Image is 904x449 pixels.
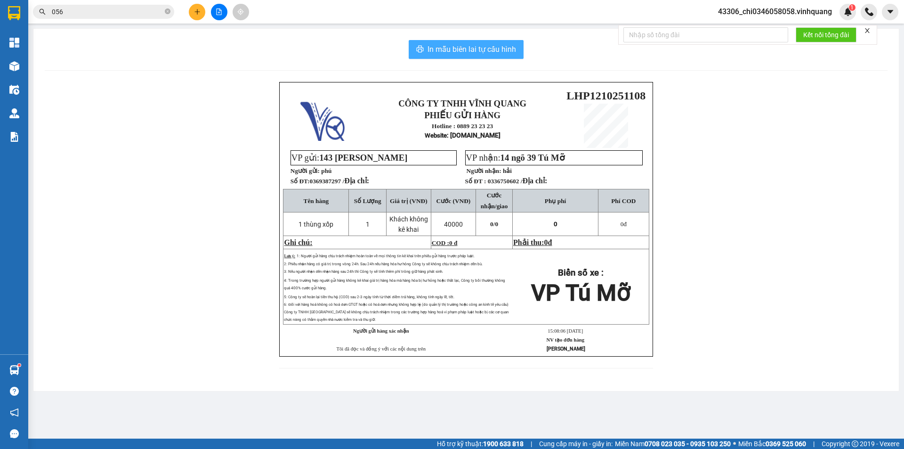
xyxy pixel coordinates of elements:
[495,220,498,228] span: 0
[548,328,583,334] span: 15:08:06 [DATE]
[233,4,249,20] button: aim
[466,153,565,163] span: VP nhận:
[9,38,19,48] img: dashboard-icon
[796,27,856,42] button: Kết nối tổng đài
[531,439,532,449] span: |
[9,108,19,118] img: warehouse-icon
[513,238,552,246] span: Phải thu:
[803,30,849,40] span: Kết nối tổng đài
[10,429,19,438] span: message
[409,40,524,59] button: printerIn mẫu biên lai tự cấu hình
[398,98,526,108] strong: CÔNG TY TNHH VĨNH QUANG
[366,220,370,228] span: 1
[165,8,170,16] span: close-circle
[554,220,557,228] span: 0
[10,387,19,396] span: question-circle
[425,132,447,139] span: Website
[10,408,19,417] span: notification
[432,122,493,130] strong: Hotline : 0889 23 23 23
[548,238,552,246] span: đ
[297,254,475,258] span: 1: Người gửi hàng chịu trách nhiệm hoàn toàn về mọi thông tin kê khai trên phiếu gửi hàng trước p...
[882,4,898,20] button: caret-down
[284,254,295,258] span: Lưu ý:
[299,220,333,228] span: 1 thùng xốp
[416,45,424,54] span: printer
[284,262,482,266] span: 2: Phiếu nhận hàng có giá trị trong vòng 24h. Sau 24h nếu hàng hóa hư hỏng Công ty sẽ không chịu ...
[319,153,407,163] span: 143 [PERSON_NAME]
[500,153,565,163] span: 14 ngõ 39 Tú Mỡ
[738,439,806,449] span: Miền Bắc
[304,197,329,204] span: Tên hàng
[309,178,369,185] span: 0369387297 /
[39,8,46,15] span: search
[344,177,369,185] span: Địa chỉ:
[850,4,854,11] span: 1
[291,178,369,185] strong: Số ĐT:
[354,197,381,204] span: Số Lượng
[291,153,408,163] span: VP gửi:
[465,178,486,185] strong: Số ĐT :
[886,8,895,16] span: caret-down
[490,220,498,228] span: 0/
[566,90,646,102] span: LHP1210251108
[8,6,20,20] img: logo-vxr
[336,346,426,351] span: Tôi đã đọc và đồng ý với các nội dung trên
[284,278,505,290] span: 4: Trong trường hợp người gửi hàng không kê khai giá trị hàng hóa mà hàng hóa bị hư hỏng hoặc thấ...
[9,61,19,71] img: warehouse-icon
[237,8,244,15] span: aim
[558,268,604,278] strong: Biển số xe :
[449,239,457,246] span: 0 đ
[437,439,524,449] span: Hỗ trợ kỹ thuật:
[390,197,428,204] span: Giá trị (VNĐ)
[547,337,584,343] strong: NV tạo đơn hàng
[611,197,636,204] span: Phí COD
[844,8,852,16] img: icon-new-feature
[353,328,409,334] strong: Người gửi hàng xác nhận
[852,441,858,447] span: copyright
[9,365,19,375] img: warehouse-icon
[18,364,21,367] sup: 1
[436,197,471,204] span: Cước (VNĐ)
[467,167,501,174] strong: Người nhận:
[539,439,613,449] span: Cung cấp máy in - giấy in:
[623,27,788,42] input: Nhập số tổng đài
[321,167,331,174] span: phú
[300,97,345,141] img: logo
[864,27,871,34] span: close
[284,238,312,246] span: Ghi chú:
[522,177,547,185] span: Địa chỉ:
[710,6,839,17] span: 43306_chi0346058058.vinhquang
[483,440,524,448] strong: 1900 633 818
[432,239,458,246] span: COD :
[9,85,19,95] img: warehouse-icon
[425,131,500,139] strong: : [DOMAIN_NAME]
[544,238,548,246] span: 0
[444,220,463,228] span: 40000
[291,167,320,174] strong: Người gửi:
[284,295,508,322] span: 5: Công ty sẽ hoàn lại tiền thu hộ (COD) sau 2-3 ngày tính từ thời điểm trả hàng, không tính ngày...
[615,439,731,449] span: Miền Nam
[621,220,627,228] span: đ
[488,178,548,185] span: 0336750602 /
[165,8,170,14] span: close-circle
[645,440,731,448] strong: 0708 023 035 - 0935 103 250
[531,279,630,306] span: VP Tú Mỡ
[547,346,585,352] strong: [PERSON_NAME]
[52,7,163,17] input: Tìm tên, số ĐT hoặc mã đơn
[194,8,201,15] span: plus
[813,439,815,449] span: |
[545,197,566,204] span: Phụ phí
[849,4,856,11] sup: 1
[9,132,19,142] img: solution-icon
[428,43,516,55] span: In mẫu biên lai tự cấu hình
[211,4,227,20] button: file-add
[189,4,205,20] button: plus
[865,8,873,16] img: phone-icon
[216,8,222,15] span: file-add
[284,269,443,274] span: 3: Nếu người nhận đến nhận hàng sau 24h thì Công ty sẽ tính thêm phí trông giữ hàng phát sinh.
[389,215,428,233] span: Khách không kê khai
[621,220,624,228] span: 0
[481,192,508,210] span: Cước nhận/giao
[503,167,512,174] span: hải
[766,440,806,448] strong: 0369 525 060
